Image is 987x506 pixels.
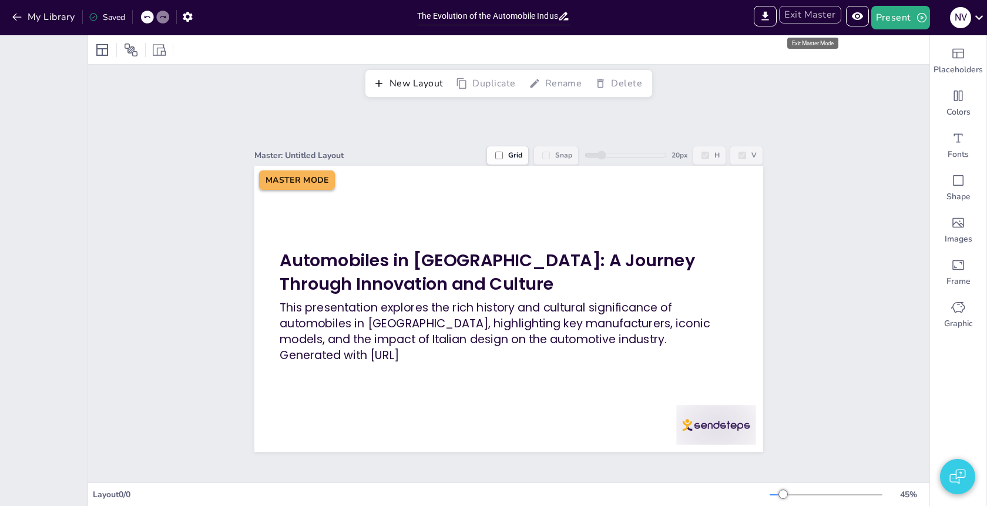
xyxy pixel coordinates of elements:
[950,6,971,29] button: N V
[930,167,986,209] div: Shape
[934,64,983,76] span: Placeholders
[533,146,579,165] label: Snap
[946,106,971,118] span: Colors
[280,347,737,363] p: Generated with [URL]
[945,233,972,245] span: Images
[453,73,521,93] button: Duplicate
[280,299,737,347] p: This presentation explores the rich history and cultural significance of automobiles in [GEOGRAPH...
[779,6,845,29] span: Exit Master Mode
[495,152,503,159] input: Grid
[693,146,726,165] label: H
[526,73,587,93] button: Rename
[930,252,986,294] div: Frame
[93,41,112,59] div: Layout
[948,149,969,160] span: Fonts
[672,150,688,160] span: 20 px
[417,8,558,25] input: Insert title
[846,6,871,29] span: Preview Presentation
[930,209,986,252] div: Images
[787,38,838,49] div: Exit Master Mode
[738,152,746,159] input: V
[592,73,647,93] button: Delete
[89,12,125,23] div: Saved
[944,318,973,330] span: Graphic
[701,152,709,159] input: H
[124,43,138,57] span: Position
[946,276,971,287] span: Frame
[486,146,529,165] label: Grid
[779,6,841,24] button: Exit Master
[871,6,930,29] button: Present
[930,125,986,167] div: Fonts
[930,82,986,125] div: Colors
[150,41,168,59] div: Resize presentation
[370,73,449,93] button: New Layout
[254,150,486,161] div: Master: Untitled Layout
[754,6,777,29] span: Export to PowerPoint
[930,40,986,82] div: Placeholders
[930,294,986,336] div: Graphic
[9,8,80,26] button: My Library
[93,489,770,500] div: Layout 0 / 0
[946,191,971,203] span: Shape
[542,152,550,159] input: Snap
[950,7,971,28] div: N V
[280,249,695,296] strong: Automobiles in [GEOGRAPHIC_DATA]: A Journey Through Innovation and Culture
[894,489,922,500] div: 45 %
[730,146,763,165] label: V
